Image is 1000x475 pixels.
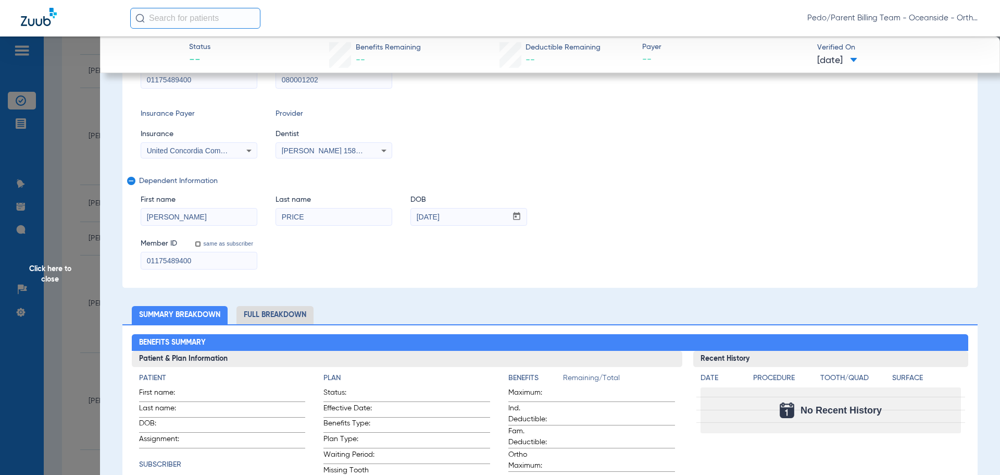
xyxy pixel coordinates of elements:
span: Assignment: [139,434,190,448]
span: First name [141,194,257,205]
span: -- [356,55,365,65]
span: Benefits Remaining [356,42,421,53]
span: Payer [642,42,808,53]
img: Zuub Logo [21,8,57,26]
label: same as subscriber [202,240,254,247]
h3: Patient & Plan Information [132,351,682,368]
span: Maximum: [508,387,559,401]
button: Open calendar [507,209,527,225]
span: Remaining/Total [563,373,675,387]
h4: Benefits [508,373,563,384]
span: Dependent Information [139,177,958,185]
li: Summary Breakdown [132,306,228,324]
span: DOB [410,194,527,205]
span: -- [642,53,808,66]
h4: Tooth/Quad [820,373,889,384]
img: Calendar [780,403,794,418]
span: Waiting Period: [323,449,374,464]
h4: Subscriber [139,459,306,470]
span: Ind. Deductible: [508,403,559,425]
span: Last name [276,194,392,205]
span: Pedo/Parent Billing Team - Oceanside - Ortho | The Super Dentists [807,13,979,23]
span: Verified On [817,42,983,53]
h4: Plan [323,373,490,384]
app-breakdown-title: Date [701,373,744,387]
span: Insurance [141,129,257,140]
h4: Date [701,373,744,384]
iframe: Chat Widget [948,425,1000,475]
input: Search for patients [130,8,260,29]
mat-icon: remove [127,177,133,189]
app-breakdown-title: Procedure [753,373,817,387]
app-breakdown-title: Benefits [508,373,563,387]
h4: Patient [139,373,306,384]
span: Effective Date: [323,403,374,417]
span: Last name: [139,403,190,417]
span: Status: [323,387,374,401]
span: United Concordia Companies, Inc. [147,147,258,155]
span: Status [189,42,210,53]
span: First name: [139,387,190,401]
span: Provider [276,108,392,119]
span: [PERSON_NAME] 1588149470 [282,147,384,155]
li: Full Breakdown [236,306,314,324]
span: Benefits Type: [323,418,374,432]
img: Search Icon [135,14,145,23]
h2: Benefits Summary [132,334,969,351]
span: Deductible Remaining [526,42,601,53]
span: Ortho Maximum: [508,449,559,471]
h4: Surface [892,373,961,384]
app-breakdown-title: Surface [892,373,961,387]
span: Member ID [141,238,177,249]
span: -- [189,53,210,68]
span: Insurance Payer [141,108,257,119]
span: Plan Type: [323,434,374,448]
span: [DATE] [817,54,857,67]
span: Fam. Deductible: [508,426,559,448]
h4: Procedure [753,373,817,384]
h3: Recent History [693,351,969,368]
app-breakdown-title: Tooth/Quad [820,373,889,387]
span: Dentist [276,129,392,140]
span: DOB: [139,418,190,432]
span: No Recent History [801,405,882,416]
span: -- [526,55,535,65]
